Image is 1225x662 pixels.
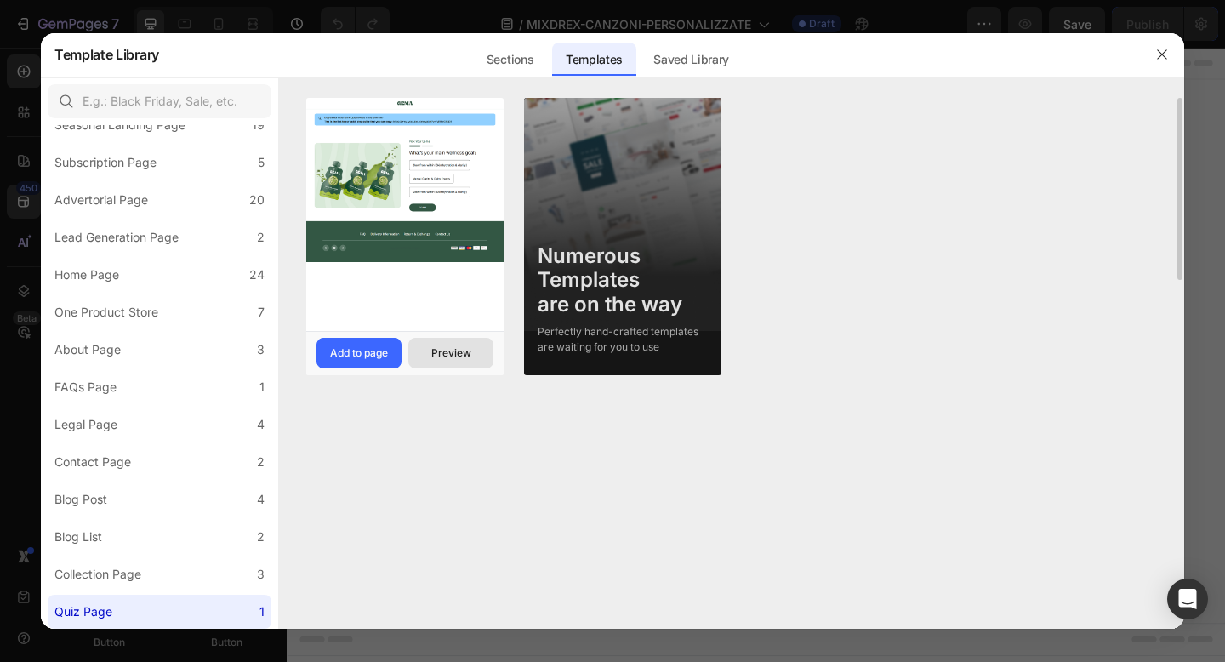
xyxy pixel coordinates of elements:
[408,338,493,368] button: Preview
[257,489,265,510] div: 4
[316,338,402,368] button: Add to page
[1167,579,1208,619] div: Open Intercom Messenger
[249,190,265,210] div: 20
[249,265,265,285] div: 24
[396,468,625,482] div: Start with Generating from URL or image
[330,345,388,361] div: Add to page
[54,527,102,547] div: Blog List
[54,227,179,248] div: Lead Generation Page
[54,152,157,173] div: Subscription Page
[54,190,148,210] div: Advertorial Page
[306,98,504,262] img: quiz-1.png
[54,302,158,322] div: One Product Store
[257,564,265,585] div: 3
[259,377,265,397] div: 1
[257,527,265,547] div: 2
[258,302,265,322] div: 7
[257,452,265,472] div: 2
[640,43,743,77] div: Saved Library
[48,84,271,118] input: E.g.: Black Friday, Sale, etc.
[552,43,636,77] div: Templates
[257,414,265,435] div: 4
[54,377,117,397] div: FAQs Page
[258,152,265,173] div: 5
[431,345,471,361] div: Preview
[252,115,265,135] div: 19
[54,564,141,585] div: Collection Page
[54,340,121,360] div: About Page
[538,244,708,317] div: Numerous Templates are on the way
[54,265,119,285] div: Home Page
[54,602,112,622] div: Quiz Page
[54,414,117,435] div: Legal Page
[54,32,159,77] h2: Template Library
[473,43,547,77] div: Sections
[257,227,265,248] div: 2
[54,489,107,510] div: Blog Post
[54,452,131,472] div: Contact Page
[514,373,634,407] button: Add elements
[257,340,265,360] div: 3
[538,324,708,355] div: Perfectly hand-crafted templates are waiting for you to use
[387,373,504,407] button: Add sections
[407,339,613,359] div: Start with Sections from sidebar
[259,602,265,622] div: 1
[54,115,185,135] div: Seasonal Landing Page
